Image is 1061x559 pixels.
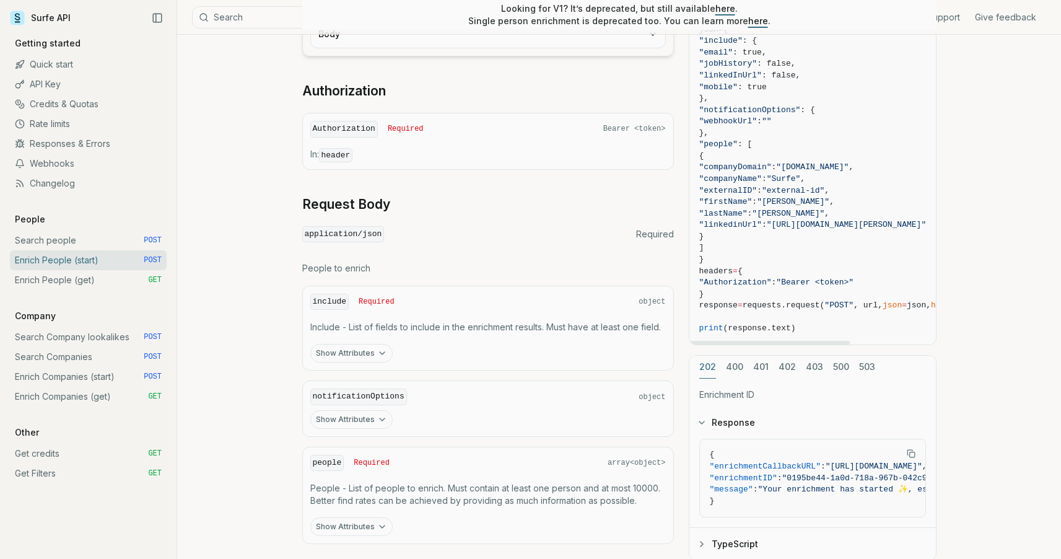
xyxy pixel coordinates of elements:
[148,469,162,478] span: GET
[762,174,767,183] span: :
[10,231,167,250] a: Search people POST
[699,255,704,264] span: }
[777,473,782,483] span: :
[753,356,769,379] button: 401
[10,327,167,347] a: Search Company lookalikes POST
[883,301,902,310] span: json
[699,356,716,379] button: 202
[762,220,767,229] span: :
[757,197,829,206] span: "[PERSON_NAME]"
[10,310,61,322] p: Company
[699,59,758,68] span: "jobHistory"
[738,139,752,149] span: : [
[748,15,768,26] a: here
[762,117,772,126] span: ""
[821,462,826,471] span: :
[762,71,800,80] span: : false,
[699,289,704,299] span: }
[319,148,353,162] code: header
[354,458,390,468] span: Required
[710,462,821,471] span: "enrichmentCallbackURL"
[931,301,965,310] span: headers
[10,464,167,483] a: Get Filters GET
[689,407,936,439] button: Response
[10,444,167,464] a: Get credits GET
[310,482,666,507] p: People - List of people to enrich. Must contain at least one person and at most 10000. Better fin...
[927,11,960,24] a: Support
[144,352,162,362] span: POST
[710,485,753,494] span: "message"
[806,356,823,379] button: 403
[699,139,738,149] span: "people"
[310,410,393,429] button: Show Attributes
[148,9,167,27] button: Collapse Sidebar
[699,197,753,206] span: "firstName"
[772,162,777,172] span: :
[310,517,393,536] button: Show Attributes
[699,48,733,57] span: "email"
[302,262,674,275] p: People to enrich
[902,444,920,463] button: Copy Text
[757,59,795,68] span: : false,
[767,220,926,229] span: "[URL][DOMAIN_NAME][PERSON_NAME]"
[833,356,849,379] button: 500
[10,114,167,134] a: Rate limits
[699,278,772,287] span: "Authorization"
[699,36,743,45] span: "include"
[302,196,390,213] a: Request Body
[699,209,748,218] span: "lastName"
[767,174,801,183] span: "Surfe"
[699,220,762,229] span: "linkedinUrl"
[699,389,926,401] p: Enrichment ID
[699,232,704,241] span: }
[776,278,854,287] span: "Bearer <token>"
[148,449,162,459] span: GET
[723,324,796,333] span: (response.text)
[310,148,666,162] p: In:
[753,485,758,494] span: :
[148,275,162,285] span: GET
[144,332,162,342] span: POST
[10,134,167,154] a: Responses & Errors
[10,387,167,407] a: Enrich Companies (get) GET
[782,473,966,483] span: "0195be44-1a0d-718a-967b-042c9d17ffd7"
[310,121,378,138] code: Authorization
[689,439,936,527] div: Response
[144,235,162,245] span: POST
[699,151,704,161] span: {
[144,255,162,265] span: POST
[310,344,393,363] button: Show Attributes
[10,270,167,290] a: Enrich People (get) GET
[824,301,854,310] span: "POST"
[302,82,386,100] a: Authorization
[10,55,167,74] a: Quick start
[10,250,167,270] a: Enrich People (start) POST
[752,197,757,206] span: :
[854,301,883,310] span: , url,
[752,209,824,218] span: "[PERSON_NAME]"
[907,301,931,310] span: json,
[148,392,162,402] span: GET
[699,324,723,333] span: print
[388,124,424,134] span: Required
[192,6,502,29] button: Search⌘K
[10,9,71,27] a: Surfe API
[10,94,167,114] a: Credits & Quotas
[922,462,927,471] span: ,
[144,372,162,382] span: POST
[10,37,85,50] p: Getting started
[859,356,875,379] button: 503
[310,455,344,472] code: people
[310,294,349,310] code: include
[699,105,801,115] span: "notificationOptions"
[699,117,758,126] span: "webhookUrl"
[10,367,167,387] a: Enrich Companies (start) POST
[800,105,814,115] span: : {
[10,74,167,94] a: API Key
[302,226,385,243] code: application/json
[10,154,167,174] a: Webhooks
[310,321,666,333] p: Include - List of fields to include in the enrichment results. Must have at least one field.
[636,228,674,240] span: Required
[762,186,824,195] span: "external-id"
[639,297,665,307] span: object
